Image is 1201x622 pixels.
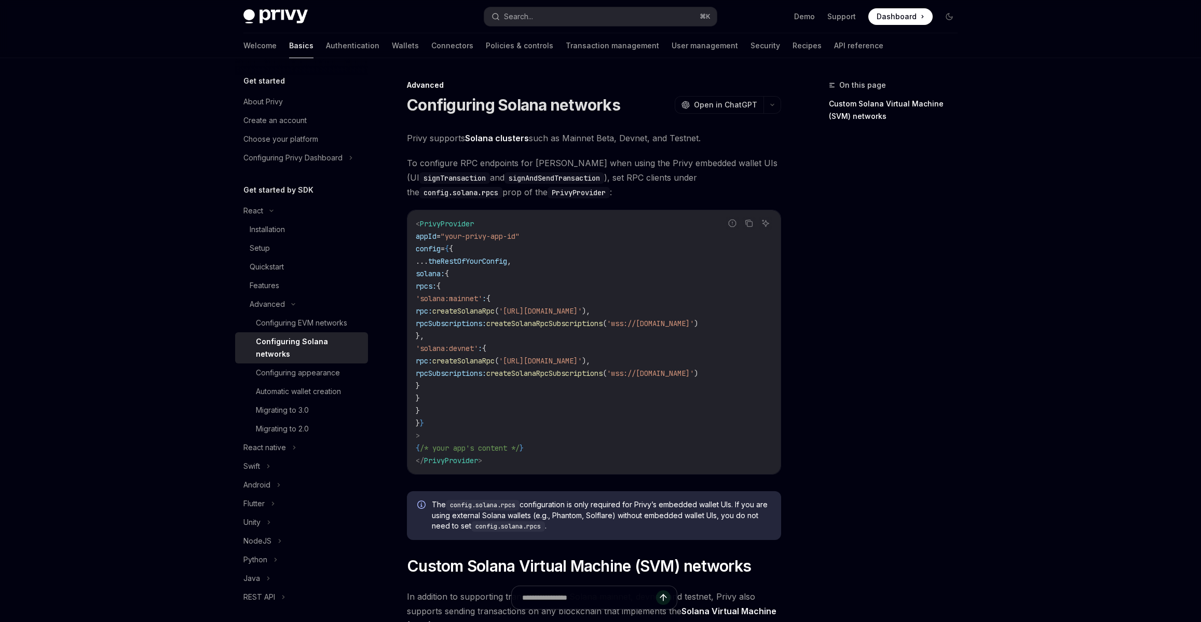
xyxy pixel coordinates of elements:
a: User management [672,33,738,58]
span: > [478,456,482,465]
span: , [507,256,511,266]
a: Custom Solana Virtual Machine (SVM) networks [829,96,966,125]
img: dark logo [243,9,308,24]
a: Recipes [793,33,822,58]
div: About Privy [243,96,283,108]
div: Search... [504,10,533,23]
a: Transaction management [566,33,659,58]
div: Installation [250,223,285,236]
a: Basics [289,33,313,58]
span: ( [495,306,499,316]
a: Authentication [326,33,379,58]
div: Migrating to 3.0 [256,404,309,416]
span: "your-privy-app-id" [441,232,520,241]
span: rpcSubscriptions: [416,319,486,328]
button: Ask AI [759,217,772,230]
span: Dashboard [877,11,917,22]
a: Create an account [235,111,368,130]
span: : [482,294,486,303]
div: Configuring Solana networks [256,335,362,360]
span: ) [694,319,698,328]
span: 'solana:mainnet' [416,294,482,303]
div: React [243,205,263,217]
svg: Info [417,501,428,511]
a: Installation [235,220,368,239]
a: Automatic wallet creation [235,382,368,401]
div: Configuring EVM networks [256,317,347,329]
a: Quickstart [235,258,368,276]
span: } [416,394,420,403]
div: Python [243,553,267,566]
span: } [416,406,420,415]
span: theRestOfYourConfig [428,256,507,266]
button: Report incorrect code [726,217,739,230]
div: REST API [243,591,275,603]
code: signAndSendTransaction [504,172,604,184]
div: Unity [243,516,261,529]
span: = [441,244,445,253]
span: } [416,418,420,428]
h1: Configuring Solana networks [407,96,620,114]
code: PrivyProvider [548,187,610,198]
span: < [416,219,420,228]
span: ... [416,256,428,266]
code: config.solana.rpcs [446,500,520,510]
span: </ [416,456,424,465]
div: Advanced [407,80,781,90]
div: Advanced [250,298,285,310]
span: ( [603,319,607,328]
a: API reference [834,33,883,58]
a: Policies & controls [486,33,553,58]
button: Search...⌘K [484,7,717,26]
span: The configuration is only required for Privy’s embedded wallet UIs. If you are using external Sol... [432,499,771,532]
a: Connectors [431,33,473,58]
a: Demo [794,11,815,22]
div: Configuring appearance [256,367,340,379]
span: ( [603,369,607,378]
a: Configuring EVM networks [235,314,368,332]
div: Configuring Privy Dashboard [243,152,343,164]
button: Send message [656,590,671,605]
span: 'solana:devnet' [416,344,478,353]
div: NodeJS [243,535,271,547]
span: { [445,244,449,253]
span: { [486,294,490,303]
div: Android [243,479,270,491]
a: Configuring Solana networks [235,332,368,363]
span: Open in ChatGPT [694,100,757,110]
span: 'wss://[DOMAIN_NAME]' [607,369,694,378]
span: '[URL][DOMAIN_NAME]' [499,356,582,366]
span: '[URL][DOMAIN_NAME]' [499,306,582,316]
span: createSolanaRpc [432,356,495,366]
span: { [436,281,441,291]
a: Security [750,33,780,58]
a: About Privy [235,92,368,111]
span: } [420,418,424,428]
span: rpcSubscriptions: [416,369,486,378]
span: { [416,443,420,453]
a: Features [235,276,368,295]
a: Welcome [243,33,277,58]
div: Quickstart [250,261,284,273]
span: PrivyProvider [424,456,478,465]
button: Copy the contents from the code block [742,217,756,230]
span: : [478,344,482,353]
h5: Get started by SDK [243,184,313,196]
span: { [449,244,453,253]
a: Migrating to 2.0 [235,420,368,438]
a: Wallets [392,33,419,58]
span: { [445,269,449,278]
a: Choose your platform [235,130,368,148]
code: config.solana.rpcs [419,187,502,198]
div: Choose your platform [243,133,318,145]
div: Automatic wallet creation [256,385,341,398]
a: Configuring appearance [235,363,368,382]
span: { [482,344,486,353]
span: rpc: [416,356,432,366]
span: createSolanaRpcSubscriptions [486,369,603,378]
span: solana: [416,269,445,278]
div: Setup [250,242,270,254]
span: config [416,244,441,253]
span: Privy supports such as Mainnet Beta, Devnet, and Testnet. [407,131,781,145]
span: ( [495,356,499,366]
